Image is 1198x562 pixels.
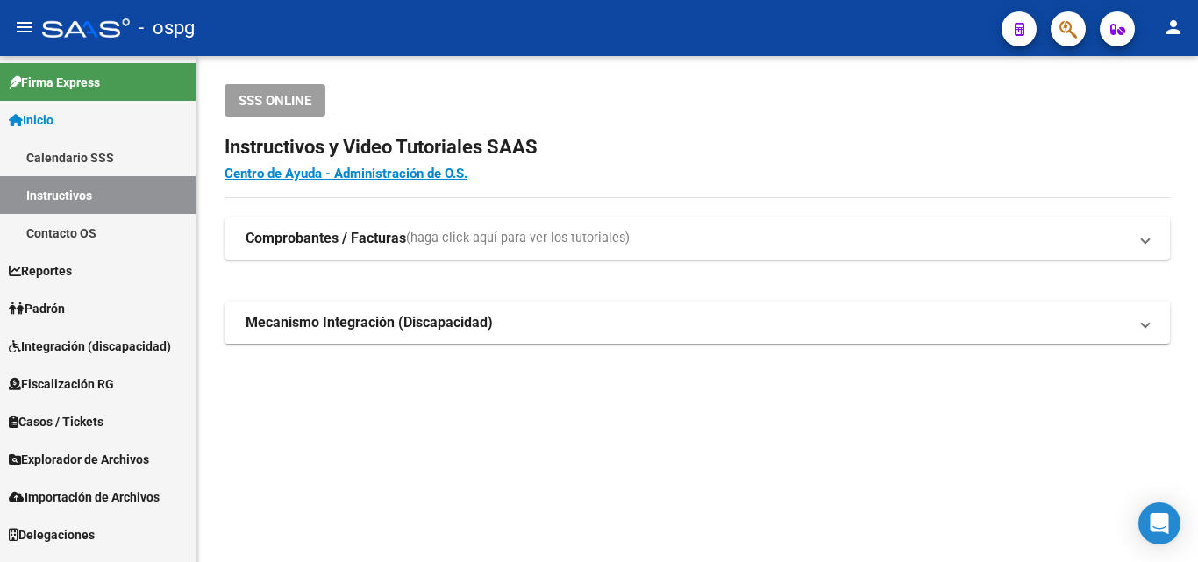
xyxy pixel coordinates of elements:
strong: Mecanismo Integración (Discapacidad) [246,313,493,332]
span: Importación de Archivos [9,487,160,507]
span: Firma Express [9,73,100,92]
span: Integración (discapacidad) [9,337,171,356]
span: Inicio [9,110,53,130]
button: SSS ONLINE [225,84,325,117]
span: (haga click aquí para ver los tutoriales) [406,229,630,248]
mat-icon: person [1163,17,1184,38]
span: - ospg [139,9,195,47]
span: SSS ONLINE [239,93,311,109]
span: Delegaciones [9,525,95,544]
mat-expansion-panel-header: Comprobantes / Facturas(haga click aquí para ver los tutoriales) [225,217,1170,260]
h2: Instructivos y Video Tutoriales SAAS [225,131,1170,164]
strong: Comprobantes / Facturas [246,229,406,248]
span: Explorador de Archivos [9,450,149,469]
span: Fiscalización RG [9,374,114,394]
span: Padrón [9,299,65,318]
mat-expansion-panel-header: Mecanismo Integración (Discapacidad) [225,302,1170,344]
span: Casos / Tickets [9,412,103,431]
mat-icon: menu [14,17,35,38]
span: Reportes [9,261,72,281]
a: Centro de Ayuda - Administración de O.S. [225,166,467,181]
div: Open Intercom Messenger [1138,502,1180,544]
